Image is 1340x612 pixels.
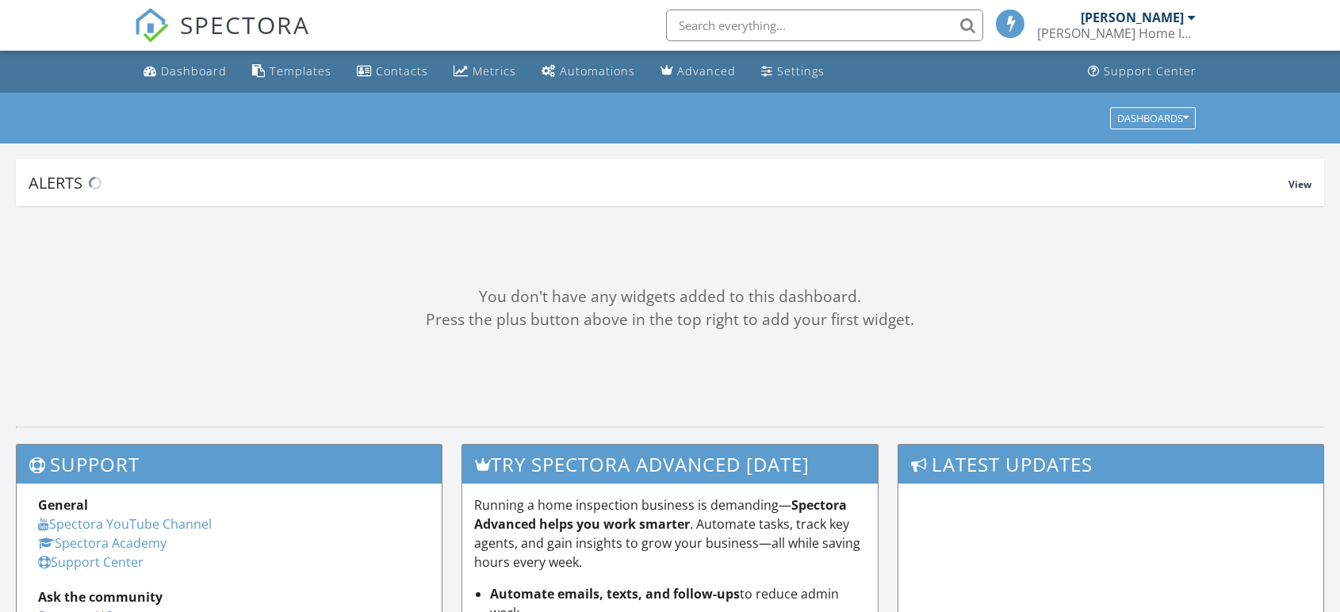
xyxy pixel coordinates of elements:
strong: General [38,496,88,514]
strong: Spectora Advanced helps you work smarter [474,496,847,533]
h3: Try spectora advanced [DATE] [462,445,878,484]
div: Dashboards [1117,113,1189,124]
div: Dashboard [161,63,227,78]
span: View [1288,178,1311,191]
h3: Support [17,445,442,484]
input: Search everything... [666,10,983,41]
a: Metrics [447,57,523,86]
a: Dashboard [137,57,233,86]
div: Templates [270,63,331,78]
div: Automations [560,63,635,78]
a: Support Center [38,553,144,571]
a: Templates [246,57,338,86]
a: Contacts [350,57,435,86]
div: Advanced [677,63,736,78]
a: Automations (Basic) [535,57,641,86]
img: The Best Home Inspection Software - Spectora [134,8,169,43]
a: SPECTORA [134,21,310,55]
div: Contacts [376,63,428,78]
a: Spectora YouTube Channel [38,515,212,533]
div: Ask the community [38,587,420,606]
h3: Latest Updates [898,445,1323,484]
div: Settings [777,63,825,78]
button: Dashboards [1110,107,1196,129]
div: [PERSON_NAME] [1081,10,1184,25]
div: You don't have any widgets added to this dashboard. [16,285,1324,308]
strong: Automate emails, texts, and follow-ups [490,585,740,602]
div: Stewart Home Inspections LLC [1037,25,1196,41]
p: Running a home inspection business is demanding— . Automate tasks, track key agents, and gain ins... [474,495,866,572]
div: Metrics [473,63,516,78]
a: Support Center [1082,57,1203,86]
div: Press the plus button above in the top right to add your first widget. [16,308,1324,331]
div: Alerts [29,172,1288,193]
a: Advanced [654,57,742,86]
a: Settings [755,57,831,86]
a: Spectora Academy [38,534,167,552]
span: SPECTORA [180,8,310,41]
div: Support Center [1104,63,1196,78]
